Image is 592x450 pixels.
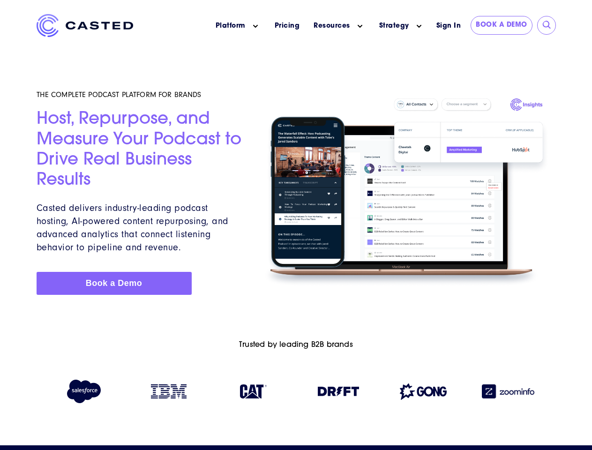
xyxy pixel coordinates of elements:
[86,278,142,288] span: Book a Demo
[63,380,105,403] img: Salesforce logo
[37,14,133,37] img: Casted_Logo_Horizontal_FullColor_PUR_BLUE
[151,384,187,398] img: IBM logo
[471,16,532,35] a: Book a Demo
[37,202,228,253] span: Casted delivers industry-leading podcast hosting, AI-powered content repurposing, and advanced an...
[216,21,246,31] a: Platform
[37,272,192,295] a: Book a Demo
[318,387,359,396] img: Drift logo
[37,90,247,99] h5: THE COMPLETE PODCAST PLATFORM FOR BRANDS
[240,384,267,398] img: Caterpillar logo
[37,341,556,350] h6: Trusted by leading B2B brands
[37,110,247,191] h2: Host, Repurpose, and Measure Your Podcast to Drive Real Business Results
[379,21,409,31] a: Strategy
[314,21,350,31] a: Resources
[431,16,466,36] a: Sign In
[147,14,431,38] nav: Main menu
[400,383,447,400] img: Gong logo
[275,21,300,31] a: Pricing
[257,94,555,292] img: Homepage Hero
[482,384,534,398] img: Zoominfo logo
[542,21,552,30] input: Submit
